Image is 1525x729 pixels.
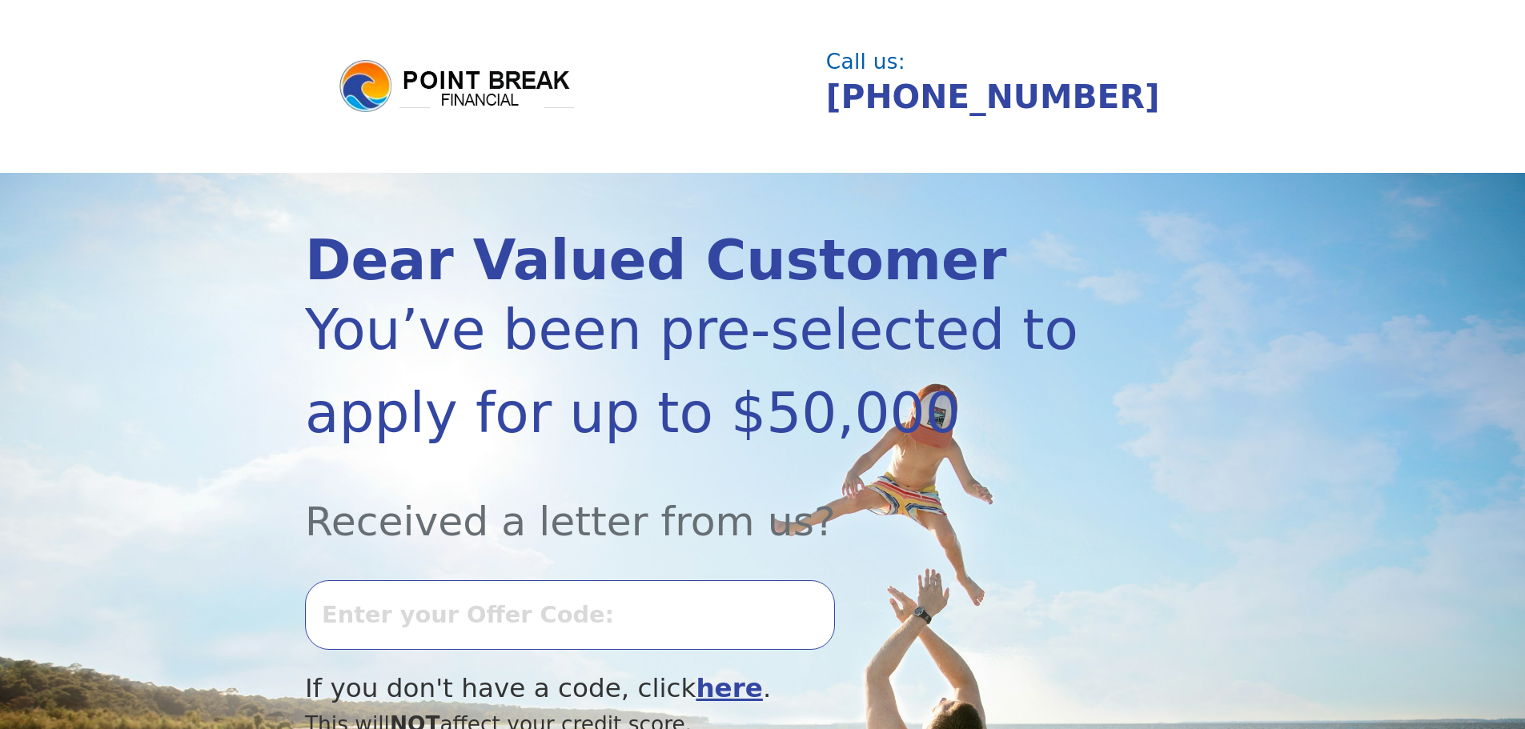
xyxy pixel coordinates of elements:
div: Dear Valued Customer [305,233,1083,288]
img: logo.png [337,58,577,115]
div: You’ve been pre-selected to apply for up to $50,000 [305,288,1083,455]
a: [PHONE_NUMBER] [826,78,1160,116]
div: Call us: [826,51,1207,72]
div: If you don't have a code, click . [305,669,1083,708]
a: here [696,673,763,703]
input: Enter your Offer Code: [305,580,835,649]
div: Received a letter from us? [305,455,1083,551]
